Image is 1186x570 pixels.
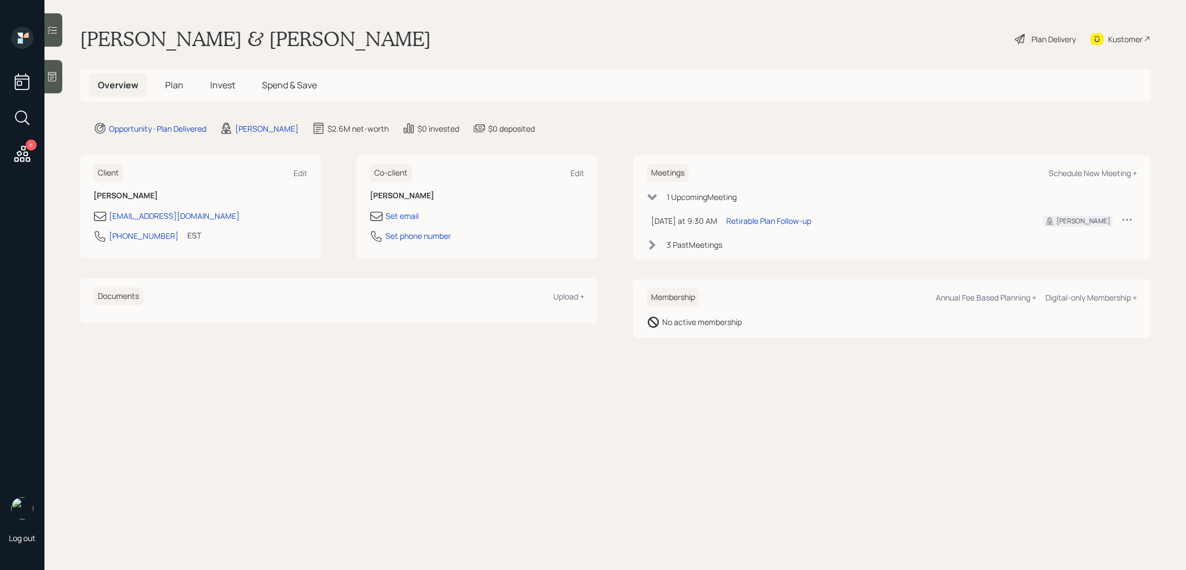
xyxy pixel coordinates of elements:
div: [EMAIL_ADDRESS][DOMAIN_NAME] [109,210,240,222]
div: Upload + [553,291,584,302]
span: Plan [165,79,183,91]
div: 6 [26,139,37,151]
div: 1 Upcoming Meeting [667,191,737,203]
div: Set phone number [385,230,451,242]
div: Annual Fee Based Planning + [936,292,1036,303]
span: Spend & Save [262,79,317,91]
h6: Co-client [370,164,412,182]
h6: [PERSON_NAME] [93,191,307,201]
div: Schedule New Meeting + [1049,168,1137,178]
div: No active membership [662,316,742,328]
div: Opportunity · Plan Delivered [109,123,206,134]
h6: Client [93,164,123,182]
div: Digital-only Membership + [1045,292,1137,303]
h6: Membership [647,288,699,307]
div: Log out [9,533,36,543]
span: Overview [98,79,138,91]
div: Edit [570,168,584,178]
img: treva-nostdahl-headshot.png [11,497,33,519]
div: [PERSON_NAME] [235,123,299,134]
div: Edit [294,168,307,178]
div: [PHONE_NUMBER] [109,230,178,242]
div: Retirable Plan Follow-up [726,215,811,227]
div: Plan Delivery [1031,33,1076,45]
span: Invest [210,79,235,91]
div: $0 invested [418,123,459,134]
div: Kustomer [1108,33,1143,45]
div: EST [187,229,201,241]
h6: Meetings [647,164,689,182]
div: [PERSON_NAME] [1056,216,1110,226]
div: Set email [385,210,419,222]
div: $2.6M net-worth [327,123,389,134]
div: 3 Past Meeting s [667,239,722,251]
div: [DATE] at 9:30 AM [651,215,717,227]
h6: [PERSON_NAME] [370,191,584,201]
h6: Documents [93,287,143,306]
div: $0 deposited [488,123,535,134]
h1: [PERSON_NAME] & [PERSON_NAME] [80,27,431,51]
